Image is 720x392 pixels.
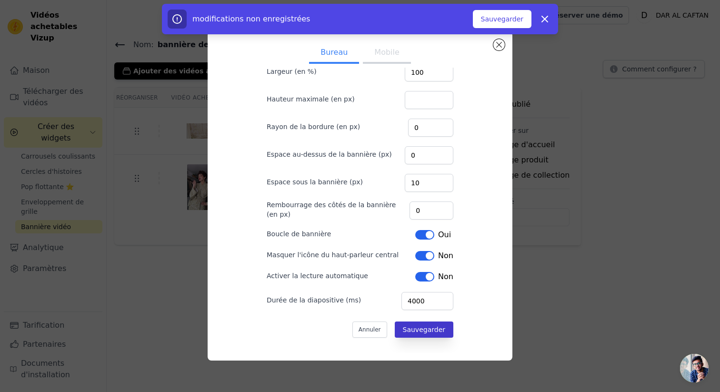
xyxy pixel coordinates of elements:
[359,326,381,333] font: Annuler
[374,48,399,57] font: Mobile
[493,39,505,50] button: Fermer la fenêtre modale
[473,10,531,28] button: Sauvegarder
[403,326,445,333] font: Sauvegarder
[267,201,396,218] font: Rembourrage des côtés de la bannière (en px)
[481,15,523,23] font: Sauvegarder
[438,272,453,281] font: Non
[680,354,709,382] div: Ouvrir le chat
[267,68,317,75] font: Largeur (en %)
[267,123,360,131] font: Rayon de la bordure (en px)
[192,14,310,23] font: modifications non enregistrées
[267,95,355,103] font: Hauteur maximale (en px)
[267,178,363,186] font: Espace sous la bannière (px)
[267,151,392,158] font: Espace au-dessus de la bannière (px)
[438,230,451,239] font: Oui
[267,296,361,304] font: Durée de la diapositive (ms)
[438,251,453,260] font: Non
[267,272,368,280] font: Activer la lecture automatique
[267,230,331,238] font: Boucle de bannière
[267,251,399,259] font: Masquer l'icône du haut-parleur central
[320,48,348,57] font: Bureau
